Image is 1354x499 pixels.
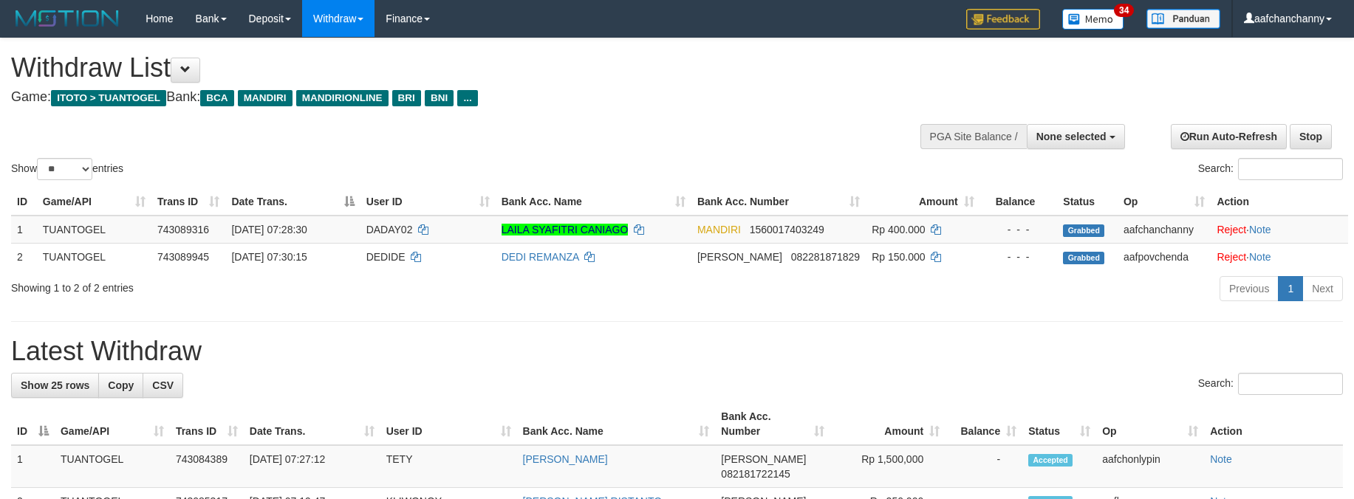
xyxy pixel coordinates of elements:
span: Show 25 rows [21,379,89,391]
img: Feedback.jpg [966,9,1040,30]
span: Accepted [1028,454,1073,467]
span: Copy 1560017403249 to clipboard [750,224,824,235]
a: Copy [98,373,143,398]
span: None selected [1036,131,1107,142]
div: - - - [986,250,1052,264]
th: Bank Acc. Name: activate to sort column ascending [517,403,716,445]
span: Grabbed [1063,224,1104,237]
td: · [1211,243,1348,270]
td: Rp 1,500,000 [830,445,946,488]
span: Rp 150.000 [872,251,925,263]
span: ITOTO > TUANTOGEL [51,90,166,106]
th: Amount: activate to sort column ascending [830,403,946,445]
span: BRI [392,90,421,106]
span: 743089316 [157,224,209,235]
a: Note [1249,251,1271,263]
th: Trans ID: activate to sort column ascending [151,188,225,216]
span: Copy 082181722145 to clipboard [721,468,790,480]
th: ID [11,188,37,216]
a: Note [1210,453,1232,465]
td: TUANTOGEL [37,216,151,244]
td: [DATE] 07:27:12 [244,445,380,488]
span: [DATE] 07:28:30 [231,224,307,235]
td: 1 [11,216,37,244]
span: CSV [152,379,174,391]
a: Run Auto-Refresh [1171,124,1287,149]
th: Status: activate to sort column ascending [1022,403,1096,445]
label: Search: [1198,373,1343,395]
th: Status [1057,188,1118,216]
td: TETY [380,445,517,488]
th: Bank Acc. Number: activate to sort column ascending [691,188,866,216]
th: Trans ID: activate to sort column ascending [170,403,244,445]
td: 2 [11,243,37,270]
a: CSV [143,373,183,398]
td: - [946,445,1022,488]
button: None selected [1027,124,1125,149]
span: BNI [425,90,454,106]
td: aafchanchanny [1118,216,1211,244]
h1: Withdraw List [11,53,888,83]
a: 1 [1278,276,1303,301]
span: MANDIRIONLINE [296,90,389,106]
span: 34 [1114,4,1134,17]
h1: Latest Withdraw [11,337,1343,366]
span: DEDIDE [366,251,406,263]
span: ... [457,90,477,106]
span: DADAY02 [366,224,413,235]
td: 743084389 [170,445,244,488]
td: · [1211,216,1348,244]
td: TUANTOGEL [37,243,151,270]
img: MOTION_logo.png [11,7,123,30]
a: Note [1249,224,1271,235]
a: Next [1302,276,1343,301]
span: [PERSON_NAME] [697,251,782,263]
th: Date Trans.: activate to sort column descending [225,188,360,216]
a: [PERSON_NAME] [523,453,608,465]
input: Search: [1238,373,1343,395]
div: Showing 1 to 2 of 2 entries [11,275,553,295]
th: User ID: activate to sort column ascending [360,188,496,216]
th: Action [1211,188,1348,216]
label: Search: [1198,158,1343,180]
h4: Game: Bank: [11,90,888,105]
th: Date Trans.: activate to sort column ascending [244,403,380,445]
input: Search: [1238,158,1343,180]
a: Show 25 rows [11,373,99,398]
th: Game/API: activate to sort column ascending [37,188,151,216]
a: Reject [1217,251,1246,263]
th: Op: activate to sort column ascending [1118,188,1211,216]
th: Op: activate to sort column ascending [1096,403,1204,445]
a: LAILA SYAFITRI CANIAGO [502,224,629,235]
span: 743089945 [157,251,209,263]
div: PGA Site Balance / [920,124,1027,149]
th: Balance [980,188,1058,216]
a: DEDI REMANZA [502,251,579,263]
td: aafpovchenda [1118,243,1211,270]
a: Stop [1290,124,1332,149]
span: MANDIRI [697,224,741,235]
span: BCA [200,90,233,106]
a: Reject [1217,224,1246,235]
img: Button%20Memo.svg [1062,9,1124,30]
td: aafchonlypin [1096,445,1204,488]
img: panduan.png [1146,9,1220,29]
span: Rp 400.000 [872,224,925,235]
td: 1 [11,445,55,488]
label: Show entries [11,158,123,180]
div: - - - [986,222,1052,237]
td: TUANTOGEL [55,445,170,488]
th: Amount: activate to sort column ascending [866,188,980,216]
span: [DATE] 07:30:15 [231,251,307,263]
span: Copy [108,379,134,391]
th: Bank Acc. Name: activate to sort column ascending [496,188,691,216]
th: User ID: activate to sort column ascending [380,403,517,445]
span: MANDIRI [238,90,293,106]
select: Showentries [37,158,92,180]
span: [PERSON_NAME] [721,453,806,465]
th: Bank Acc. Number: activate to sort column ascending [715,403,830,445]
span: Copy 082281871829 to clipboard [791,251,860,263]
th: Balance: activate to sort column ascending [946,403,1022,445]
th: Action [1204,403,1343,445]
a: Previous [1220,276,1279,301]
